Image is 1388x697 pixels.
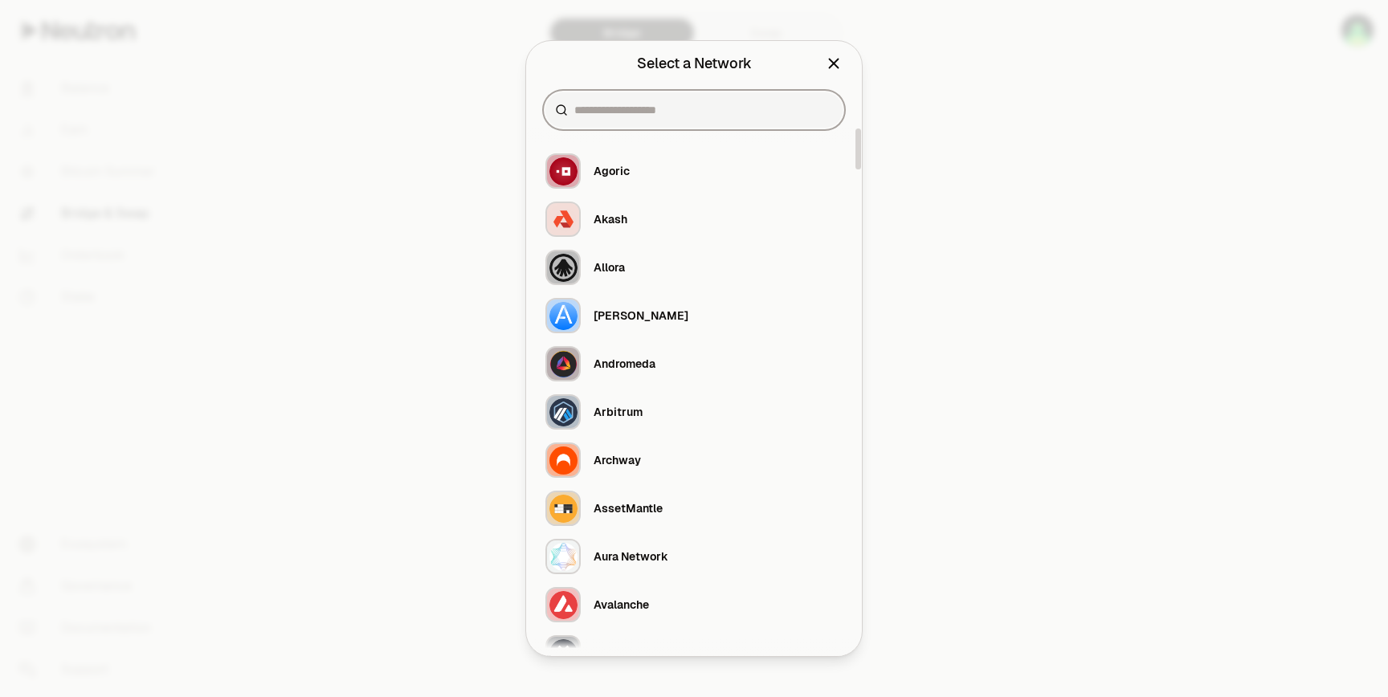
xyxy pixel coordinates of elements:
[549,398,578,426] img: Arbitrum Logo
[536,147,852,195] button: Agoric LogoAgoric LogoAgoric
[549,446,578,475] img: Archway Logo
[549,302,578,330] img: Althea Logo
[594,645,629,661] div: Axelar
[825,52,843,75] button: Close
[549,350,578,378] img: Andromeda Logo
[536,532,852,581] button: Aura Network LogoAura Network LogoAura Network
[594,452,641,468] div: Archway
[536,195,852,243] button: Akash LogoAkash LogoAkash
[594,548,668,565] div: Aura Network
[536,291,852,340] button: Althea LogoAlthea Logo[PERSON_NAME]
[536,436,852,484] button: Archway LogoArchway LogoArchway
[536,243,852,291] button: Allora LogoAllora LogoAllora
[536,629,852,677] button: Axelar LogoAxelar LogoAxelar
[594,308,688,324] div: [PERSON_NAME]
[549,639,578,667] img: Axelar Logo
[536,484,852,532] button: AssetMantle LogoAssetMantle LogoAssetMantle
[549,591,578,619] img: Avalanche Logo
[594,500,663,516] div: AssetMantle
[594,356,655,372] div: Andromeda
[594,211,627,227] div: Akash
[594,404,643,420] div: Arbitrum
[549,254,578,282] img: Allora Logo
[536,340,852,388] button: Andromeda LogoAndromeda LogoAndromeda
[549,206,578,234] img: Akash Logo
[549,157,578,185] img: Agoric Logo
[549,495,578,523] img: AssetMantle Logo
[594,163,630,179] div: Agoric
[549,543,578,571] img: Aura Network Logo
[536,388,852,436] button: Arbitrum LogoArbitrum LogoArbitrum
[594,259,625,275] div: Allora
[536,581,852,629] button: Avalanche LogoAvalanche LogoAvalanche
[594,597,649,613] div: Avalanche
[637,52,752,75] div: Select a Network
